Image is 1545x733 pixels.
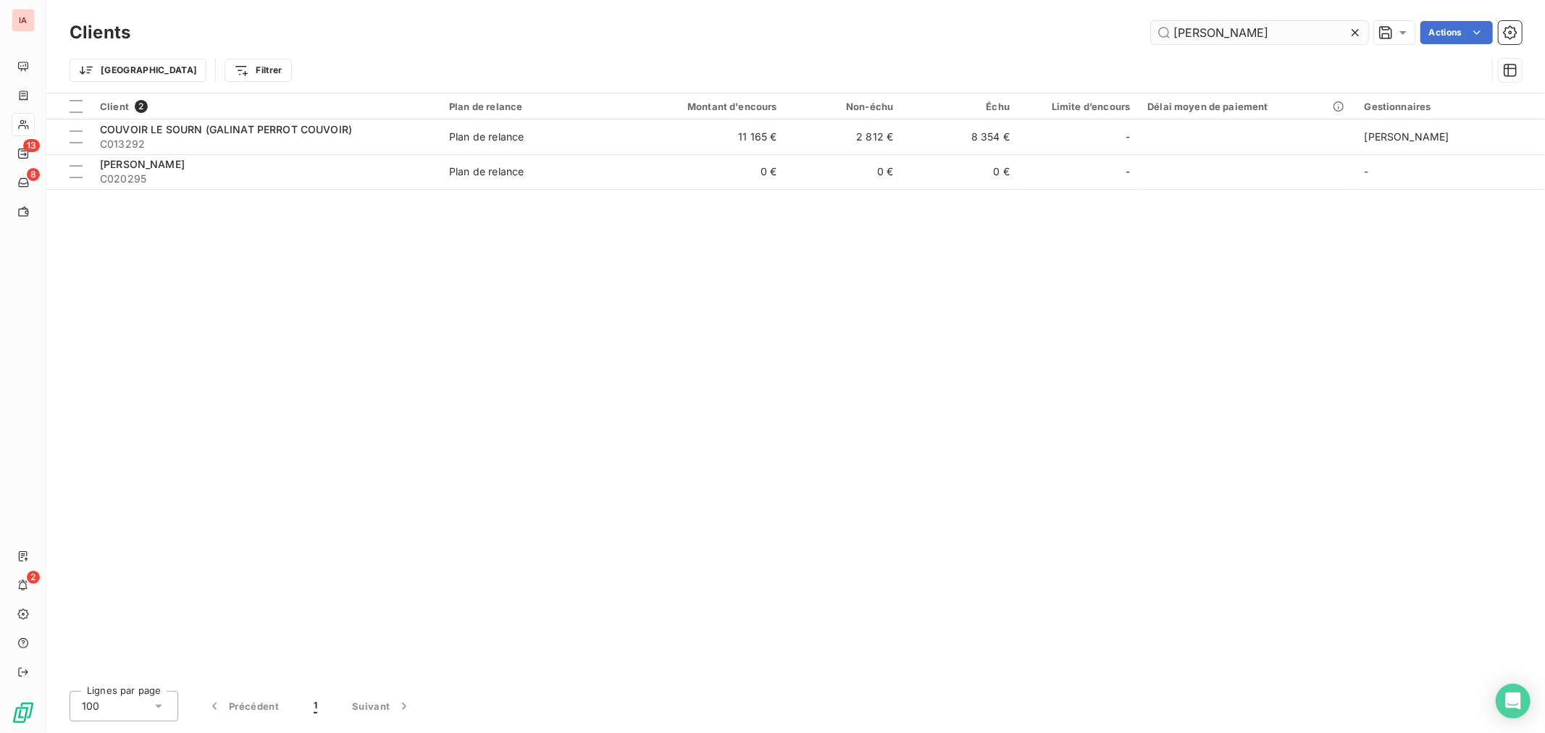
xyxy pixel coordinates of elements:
div: Plan de relance [449,130,524,144]
span: - [1365,165,1369,177]
td: 0 € [902,154,1018,189]
span: 2 [135,100,148,113]
span: 13 [23,139,40,152]
span: 2 [27,571,40,584]
div: Plan de relance [449,164,524,179]
span: - [1126,164,1130,179]
div: Gestionnaires [1365,101,1536,112]
span: 100 [82,699,99,713]
div: Délai moyen de paiement [1147,101,1347,112]
div: Non-échu [795,101,894,112]
span: C013292 [100,137,432,151]
span: 8 [27,168,40,181]
span: [PERSON_NAME] [1365,130,1449,143]
td: 8 354 € [902,120,1018,154]
div: Montant d'encours [638,101,776,112]
div: Limite d’encours [1027,101,1130,112]
h3: Clients [70,20,130,46]
input: Rechercher [1151,21,1368,44]
span: 1 [314,699,317,713]
button: Filtrer [225,59,291,82]
td: 0 € [786,154,903,189]
span: - [1126,130,1130,144]
div: IA [12,9,35,32]
span: Client [100,101,129,112]
td: 11 165 € [629,120,785,154]
button: [GEOGRAPHIC_DATA] [70,59,206,82]
div: Échu [910,101,1010,112]
img: Logo LeanPay [12,701,35,724]
button: Précédent [190,691,296,721]
button: Actions [1420,21,1493,44]
span: C020295 [100,172,432,186]
span: COUVOIR LE SOURN (GALINAT PERROT COUVOIR) [100,123,352,135]
td: 0 € [629,154,785,189]
div: Open Intercom Messenger [1496,684,1531,719]
button: Suivant [335,691,429,721]
span: [PERSON_NAME] [100,158,185,170]
td: 2 812 € [786,120,903,154]
button: 1 [296,691,335,721]
div: Plan de relance [449,101,621,112]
